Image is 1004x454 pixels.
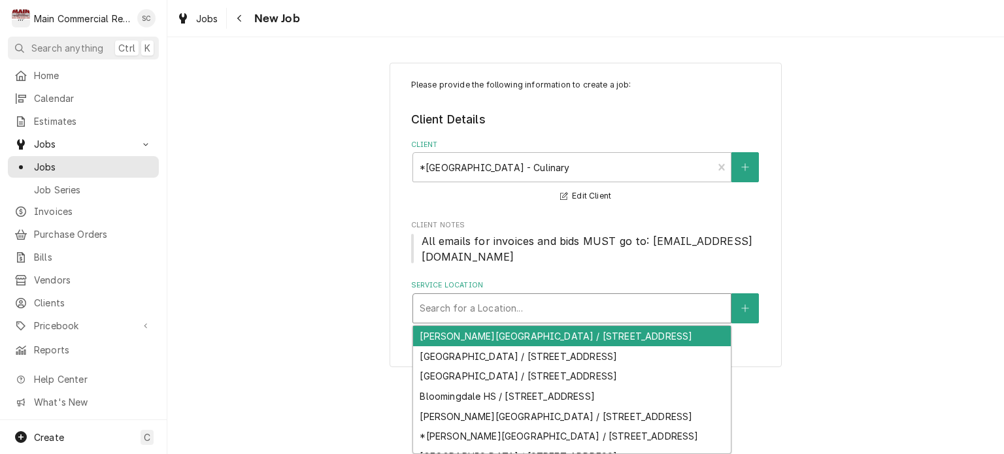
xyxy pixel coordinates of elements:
[12,9,30,27] div: M
[137,9,156,27] div: SC
[144,41,150,55] span: K
[8,269,159,291] a: Vendors
[8,368,159,390] a: Go to Help Center
[741,163,749,172] svg: Create New Client
[422,235,753,263] span: All emails for invoices and bids MUST go to: [EMAIL_ADDRESS][DOMAIN_NAME]
[558,188,613,204] button: Edit Client
[34,250,152,264] span: Bills
[34,91,152,105] span: Calendar
[8,246,159,268] a: Bills
[12,9,30,27] div: Main Commercial Refrigeration Service's Avatar
[8,133,159,155] a: Go to Jobs
[34,227,152,241] span: Purchase Orders
[8,201,159,222] a: Invoices
[8,315,159,336] a: Go to Pricebook
[31,41,103,55] span: Search anything
[390,63,782,368] div: Job Create/Update
[34,296,152,310] span: Clients
[137,9,156,27] div: Sharon Campbell's Avatar
[250,10,300,27] span: New Job
[8,88,159,109] a: Calendar
[144,430,150,444] span: C
[34,137,133,151] span: Jobs
[411,220,761,264] div: Client Notes
[8,37,159,59] button: Search anythingCtrlK
[34,343,152,357] span: Reports
[411,220,761,231] span: Client Notes
[8,292,159,314] a: Clients
[8,391,159,413] a: Go to What's New
[413,366,731,386] div: [GEOGRAPHIC_DATA] / [STREET_ADDRESS]
[8,110,159,132] a: Estimates
[411,280,761,291] label: Service Location
[731,293,759,323] button: Create New Location
[34,160,152,174] span: Jobs
[413,326,731,346] div: [PERSON_NAME][GEOGRAPHIC_DATA] / [STREET_ADDRESS]
[34,204,152,218] span: Invoices
[411,79,761,91] p: Please provide the following information to create a job:
[34,12,130,25] div: Main Commercial Refrigeration Service
[34,69,152,82] span: Home
[411,140,761,150] label: Client
[411,233,761,265] span: Client Notes
[34,273,152,287] span: Vendors
[34,432,64,443] span: Create
[413,426,731,446] div: *[PERSON_NAME][GEOGRAPHIC_DATA] / [STREET_ADDRESS]
[8,223,159,245] a: Purchase Orders
[411,140,761,204] div: Client
[196,12,218,25] span: Jobs
[411,79,761,323] div: Job Create/Update Form
[413,346,731,366] div: [GEOGRAPHIC_DATA] / [STREET_ADDRESS]
[8,156,159,178] a: Jobs
[34,395,151,409] span: What's New
[413,386,731,406] div: Bloomingdale HS / [STREET_ADDRESS]
[411,111,761,128] legend: Client Details
[413,406,731,427] div: [PERSON_NAME][GEOGRAPHIC_DATA] / [STREET_ADDRESS]
[34,319,133,332] span: Pricebook
[8,179,159,201] a: Job Series
[229,8,250,29] button: Navigate back
[8,339,159,361] a: Reports
[731,152,759,182] button: Create New Client
[34,114,152,128] span: Estimates
[118,41,135,55] span: Ctrl
[34,183,152,197] span: Job Series
[8,65,159,86] a: Home
[171,8,224,29] a: Jobs
[741,304,749,313] svg: Create New Location
[411,280,761,323] div: Service Location
[34,372,151,386] span: Help Center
